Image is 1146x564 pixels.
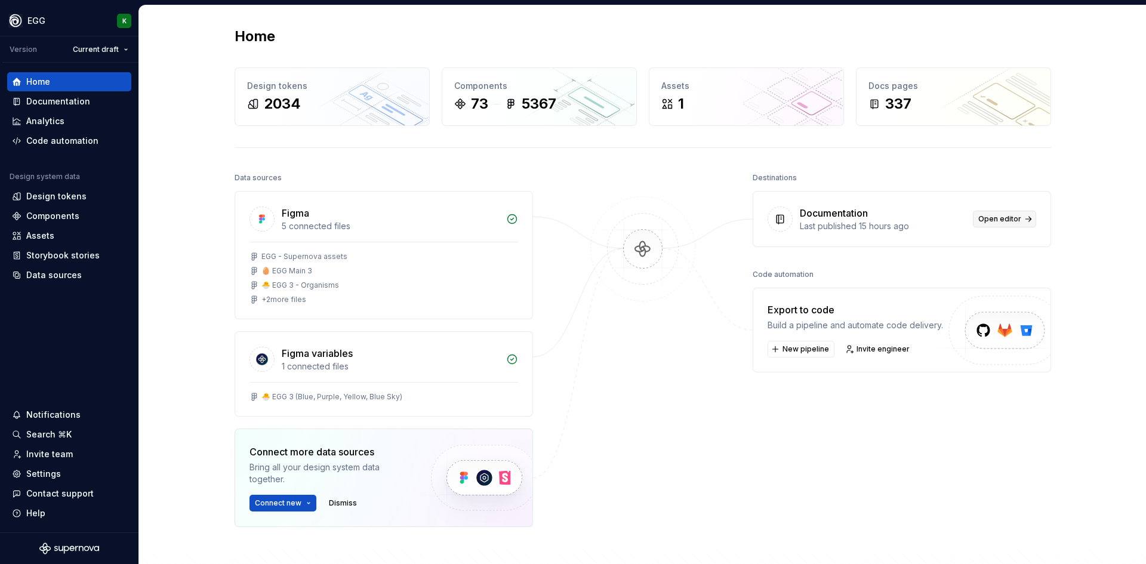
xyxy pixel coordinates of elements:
[282,346,353,360] div: Figma variables
[7,266,131,285] a: Data sources
[235,27,275,46] h2: Home
[26,249,100,261] div: Storybook stories
[282,360,499,372] div: 1 connected files
[471,94,488,113] div: 73
[282,220,499,232] div: 5 connected files
[7,226,131,245] a: Assets
[235,191,533,319] a: Figma5 connected filesEGG - Supernova assets🥚 EGG Main 3🐣 EGG 3 - Organisms+2more files
[454,80,624,92] div: Components
[235,67,430,126] a: Design tokens2034
[7,112,131,131] a: Analytics
[26,115,64,127] div: Analytics
[800,220,966,232] div: Last published 15 hours ago
[661,80,831,92] div: Assets
[7,246,131,265] a: Storybook stories
[868,80,1039,92] div: Docs pages
[26,468,61,480] div: Settings
[26,135,98,147] div: Code automation
[856,67,1051,126] a: Docs pages337
[235,169,282,186] div: Data sources
[26,210,79,222] div: Components
[67,41,134,58] button: Current draft
[26,269,82,281] div: Data sources
[8,14,23,28] img: 87d06435-c97f-426c-aa5d-5eb8acd3d8b3.png
[768,319,943,331] div: Build a pipeline and automate code delivery.
[768,303,943,317] div: Export to code
[324,495,362,511] button: Dismiss
[261,392,402,402] div: 🐣 EGG 3 (Blue, Purple, Yellow, Blue Sky)
[261,281,339,290] div: 🐣 EGG 3 - Organisms
[649,67,844,126] a: Assets1
[7,187,131,206] a: Design tokens
[7,425,131,444] button: Search ⌘K
[753,169,797,186] div: Destinations
[26,190,87,202] div: Design tokens
[800,206,868,220] div: Documentation
[7,72,131,91] a: Home
[235,331,533,417] a: Figma variables1 connected files🐣 EGG 3 (Blue, Purple, Yellow, Blue Sky)
[678,94,684,113] div: 1
[26,448,73,460] div: Invite team
[247,80,417,92] div: Design tokens
[264,94,301,113] div: 2034
[842,341,915,357] a: Invite engineer
[7,92,131,111] a: Documentation
[261,266,312,276] div: 🥚 EGG Main 3
[768,341,834,357] button: New pipeline
[7,405,131,424] button: Notifications
[261,295,306,304] div: + 2 more files
[7,445,131,464] a: Invite team
[122,16,127,26] div: K
[26,230,54,242] div: Assets
[26,429,72,440] div: Search ⌘K
[7,207,131,226] a: Components
[522,94,556,113] div: 5367
[26,95,90,107] div: Documentation
[329,498,357,508] span: Dismiss
[73,45,119,54] span: Current draft
[7,504,131,523] button: Help
[7,131,131,150] a: Code automation
[885,94,911,113] div: 337
[7,484,131,503] button: Contact support
[255,498,301,508] span: Connect new
[39,543,99,554] svg: Supernova Logo
[10,45,37,54] div: Version
[783,344,829,354] span: New pipeline
[442,67,637,126] a: Components735367
[27,15,45,27] div: EGG
[249,445,411,459] div: Connect more data sources
[249,461,411,485] div: Bring all your design system data together.
[26,507,45,519] div: Help
[282,206,309,220] div: Figma
[26,488,94,500] div: Contact support
[973,211,1036,227] a: Open editor
[26,76,50,88] div: Home
[753,266,814,283] div: Code automation
[978,214,1021,224] span: Open editor
[857,344,910,354] span: Invite engineer
[2,8,136,33] button: EGGK
[26,409,81,421] div: Notifications
[261,252,347,261] div: EGG - Supernova assets
[7,464,131,483] a: Settings
[249,495,316,511] button: Connect new
[10,172,80,181] div: Design system data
